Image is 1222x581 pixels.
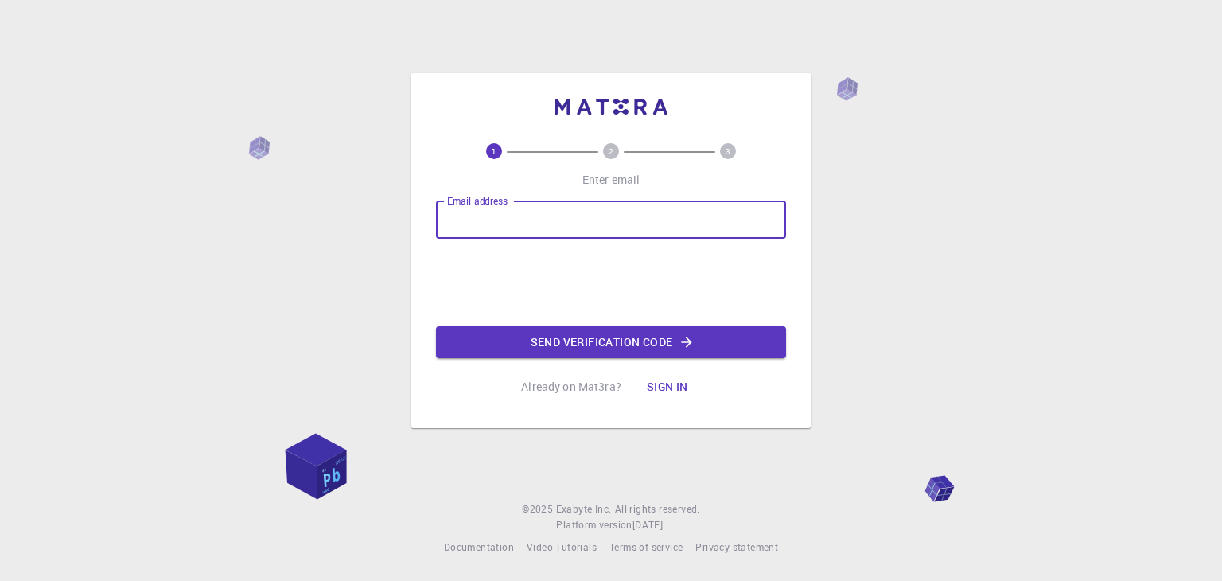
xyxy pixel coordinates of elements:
a: Documentation [444,540,514,556]
label: Email address [447,194,508,208]
button: Send verification code [436,326,786,358]
span: Exabyte Inc. [556,502,612,515]
span: Documentation [444,540,514,553]
span: [DATE] . [632,518,666,531]
span: Terms of service [609,540,683,553]
span: © 2025 [522,501,555,517]
a: Terms of service [609,540,683,556]
a: [DATE]. [632,517,666,533]
text: 1 [492,146,496,157]
text: 2 [609,146,613,157]
a: Video Tutorials [527,540,597,556]
span: All rights reserved. [615,501,700,517]
p: Enter email [582,172,640,188]
a: Privacy statement [695,540,778,556]
span: Video Tutorials [527,540,597,553]
p: Already on Mat3ra? [521,379,621,395]
span: Privacy statement [695,540,778,553]
span: Platform version [556,517,632,533]
text: 3 [726,146,730,157]
iframe: reCAPTCHA [490,252,732,314]
button: Sign in [634,371,701,403]
a: Exabyte Inc. [556,501,612,517]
